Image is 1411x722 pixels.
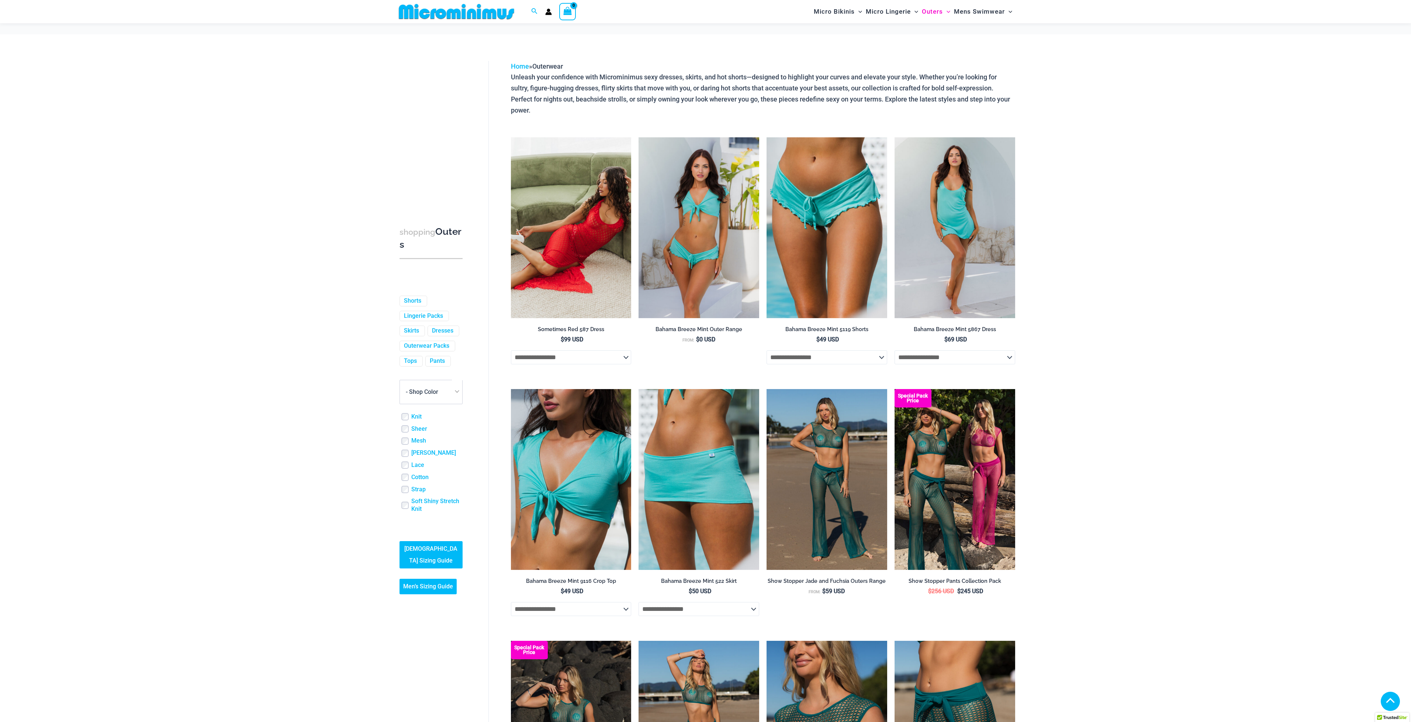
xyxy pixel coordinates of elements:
[561,336,583,343] bdi: 99 USD
[400,226,463,251] h3: Outers
[561,336,564,343] span: $
[511,137,632,318] a: Sometimes Red 587 Dress 10Sometimes Red 587 Dress 09Sometimes Red 587 Dress 09
[561,588,583,595] bdi: 49 USD
[864,2,920,21] a: Micro LingerieMenu ToggleMenu Toggle
[944,336,948,343] span: $
[943,2,950,21] span: Menu Toggle
[767,578,887,587] a: Show Stopper Jade and Fuchsia Outers Range
[511,326,632,333] h2: Sometimes Red 587 Dress
[531,7,538,16] a: Search icon link
[400,380,462,404] span: - Shop Color
[767,137,887,318] a: Bahama Breeze Mint 5119 Shorts 01Bahama Breeze Mint 5119 Shorts 02Bahama Breeze Mint 5119 Shorts 02
[1005,2,1012,21] span: Menu Toggle
[404,357,417,365] a: Tops
[639,578,759,587] a: Bahama Breeze Mint 522 Skirt
[432,327,453,335] a: Dresses
[639,326,759,333] h2: Bahama Breeze Mint Outer Range
[895,137,1015,318] img: Bahama Breeze Mint 5867 Dress 01
[561,588,564,595] span: $
[767,389,887,570] a: Show Stopper Jade 366 Top 5007 pants 03Show Stopper Fuchsia 366 Top 5007 pants 03Show Stopper Fuc...
[866,2,911,21] span: Micro Lingerie
[639,389,759,570] img: Bahama Breeze Mint 522 Skirt 01
[957,588,983,595] bdi: 245 USD
[689,588,692,595] span: $
[895,137,1015,318] a: Bahama Breeze Mint 5867 Dress 01Bahama Breeze Mint 5867 Dress 03Bahama Breeze Mint 5867 Dress 03
[406,388,438,395] span: - Shop Color
[511,62,529,70] a: Home
[855,2,862,21] span: Menu Toggle
[411,486,426,494] a: Strap
[411,437,426,445] a: Mesh
[404,327,419,335] a: Skirts
[411,461,424,469] a: Lace
[404,342,449,350] a: Outerwear Packs
[767,326,887,336] a: Bahama Breeze Mint 5119 Shorts
[400,380,463,404] span: - Shop Color
[822,588,845,595] bdi: 59 USD
[895,389,1015,570] a: Collection Pack (6) Collection Pack BCollection Pack B
[411,449,456,457] a: [PERSON_NAME]
[895,578,1015,585] h2: Show Stopper Pants Collection Pack
[559,3,576,20] a: View Shopping Cart, empty
[928,588,931,595] span: $
[639,137,759,318] a: Bahama Breeze Mint 9116 Crop Top 5119 Shorts 01v2Bahama Breeze Mint 9116 Crop Top 5119 Shorts 04v...
[511,389,632,570] img: Bahama Breeze Mint 9116 Crop Top 01
[895,578,1015,587] a: Show Stopper Pants Collection Pack
[411,425,427,433] a: Sheer
[952,2,1014,21] a: Mens SwimwearMenu ToggleMenu Toggle
[511,72,1015,116] p: Unleash your confidence with Microminimus sexy dresses, skirts, and hot shorts—designed to highli...
[511,62,563,70] span: »
[767,326,887,333] h2: Bahama Breeze Mint 5119 Shorts
[814,2,855,21] span: Micro Bikinis
[767,389,887,570] img: Show Stopper Jade 366 Top 5007 pants 03
[696,336,715,343] bdi: 0 USD
[639,326,759,336] a: Bahama Breeze Mint Outer Range
[404,297,421,305] a: Shorts
[511,578,632,585] h2: Bahama Breeze Mint 9116 Crop Top
[396,3,517,20] img: MM SHOP LOGO FLAT
[816,336,820,343] span: $
[545,8,552,15] a: Account icon link
[639,578,759,585] h2: Bahama Breeze Mint 522 Skirt
[767,137,887,318] img: Bahama Breeze Mint 5119 Shorts 01
[954,2,1005,21] span: Mens Swimwear
[911,2,918,21] span: Menu Toggle
[811,1,1016,22] nav: Site Navigation
[809,589,820,594] span: From:
[920,2,952,21] a: OutersMenu ToggleMenu Toggle
[895,393,931,403] b: Special Pack Price
[511,389,632,570] a: Bahama Breeze Mint 9116 Crop Top 01Bahama Breeze Mint 9116 Crop Top 02Bahama Breeze Mint 9116 Cro...
[639,137,759,318] img: Bahama Breeze Mint 9116 Crop Top 5119 Shorts 01v2
[922,2,943,21] span: Outers
[689,588,711,595] bdi: 50 USD
[767,578,887,585] h2: Show Stopper Jade and Fuchsia Outers Range
[411,474,429,481] a: Cotton
[411,498,463,513] a: Soft Shiny Stretch Knit
[895,389,1015,570] img: Collection Pack (6)
[957,588,961,595] span: $
[639,389,759,570] a: Bahama Breeze Mint 522 Skirt 01Bahama Breeze Mint 522 Skirt 02Bahama Breeze Mint 522 Skirt 02
[511,326,632,336] a: Sometimes Red 587 Dress
[400,579,457,594] a: Men’s Sizing Guide
[944,336,967,343] bdi: 69 USD
[400,227,435,237] span: shopping
[682,338,694,343] span: From:
[812,2,864,21] a: Micro BikinisMenu ToggleMenu Toggle
[895,326,1015,336] a: Bahama Breeze Mint 5867 Dress
[822,588,826,595] span: $
[430,357,445,365] a: Pants
[511,578,632,587] a: Bahama Breeze Mint 9116 Crop Top
[928,588,954,595] bdi: 256 USD
[400,55,466,203] iframe: TrustedSite Certified
[511,645,548,655] b: Special Pack Price
[895,326,1015,333] h2: Bahama Breeze Mint 5867 Dress
[411,413,422,421] a: Knit
[404,312,443,320] a: Lingerie Packs
[816,336,839,343] bdi: 49 USD
[511,137,632,318] img: Sometimes Red 587 Dress 10
[532,62,563,70] span: Outerwear
[400,541,463,568] a: [DEMOGRAPHIC_DATA] Sizing Guide
[696,336,699,343] span: $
